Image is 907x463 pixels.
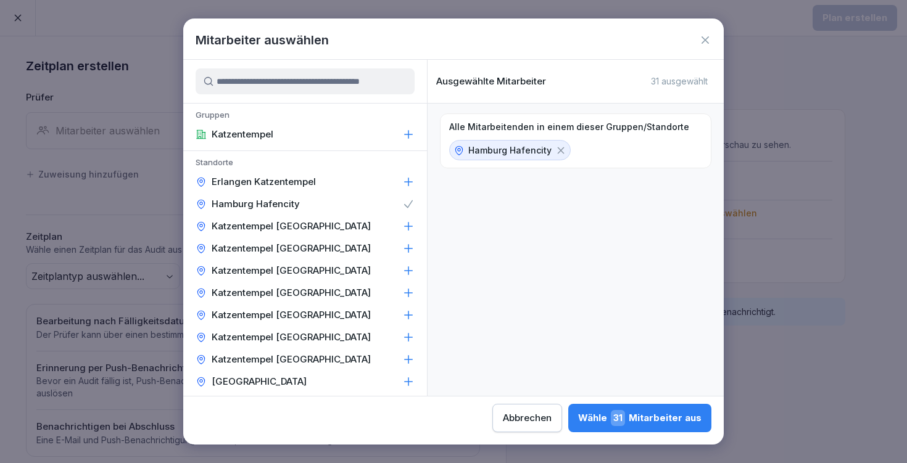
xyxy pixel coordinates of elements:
[212,128,273,141] p: Katzentempel
[212,309,371,321] p: Katzentempel [GEOGRAPHIC_DATA]
[212,176,316,188] p: Erlangen Katzentempel
[212,287,371,299] p: Katzentempel [GEOGRAPHIC_DATA]
[503,411,552,425] div: Abbrechen
[651,76,708,87] p: 31 ausgewählt
[183,157,427,171] p: Standorte
[492,404,562,432] button: Abbrechen
[212,198,300,210] p: Hamburg Hafencity
[568,404,711,432] button: Wähle31Mitarbeiter aus
[212,375,307,388] p: [GEOGRAPHIC_DATA]
[468,144,552,157] p: Hamburg Hafencity
[196,31,329,49] h1: Mitarbeiter auswählen
[212,242,371,255] p: Katzentempel [GEOGRAPHIC_DATA]
[212,353,371,366] p: Katzentempel [GEOGRAPHIC_DATA]
[611,410,625,426] span: 31
[212,220,371,232] p: Katzentempel [GEOGRAPHIC_DATA]
[436,76,546,87] p: Ausgewählte Mitarbeiter
[578,410,702,426] div: Wähle Mitarbeiter aus
[212,264,371,277] p: Katzentempel [GEOGRAPHIC_DATA]
[183,110,427,123] p: Gruppen
[212,331,371,343] p: Katzentempel [GEOGRAPHIC_DATA]
[449,121,689,133] p: Alle Mitarbeitenden in einem dieser Gruppen/Standorte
